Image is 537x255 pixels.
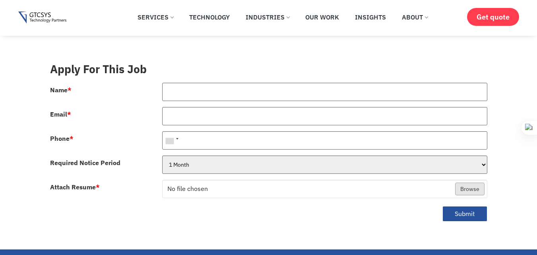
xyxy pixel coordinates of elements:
div: Unknown [163,132,181,149]
a: Insights [349,8,392,26]
a: Industries [240,8,295,26]
button: Submit [442,206,487,222]
a: Services [132,8,179,26]
label: Phone [50,135,74,142]
a: Technology [183,8,236,26]
a: About [396,8,434,26]
label: Attach Resume [50,184,100,190]
a: Our Work [299,8,345,26]
a: Get quote [467,8,519,26]
label: Name [50,87,72,93]
label: Email [50,111,71,117]
img: Gtcsys logo [18,12,66,24]
span: Get quote [477,13,510,21]
h3: Apply For This Job [50,62,487,76]
label: Required Notice Period [50,160,120,166]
